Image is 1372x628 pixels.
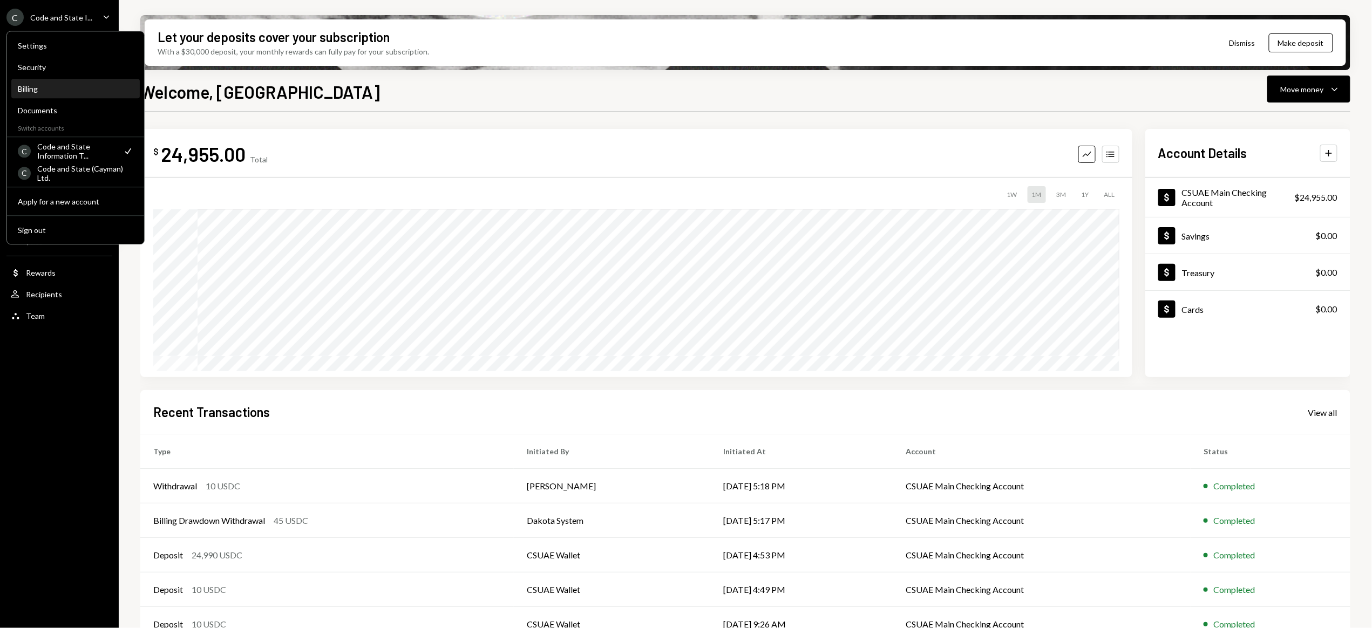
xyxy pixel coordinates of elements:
div: 1W [1002,186,1021,203]
a: Security [11,57,140,77]
div: Withdrawal [153,480,197,493]
div: 10 USDC [206,480,240,493]
div: Billing [18,84,133,93]
td: [DATE] 5:18 PM [710,469,893,503]
h2: Recent Transactions [153,403,270,421]
div: Security [18,63,133,72]
div: 10 USDC [192,583,226,596]
td: CSUAE Main Checking Account [893,503,1191,538]
div: 24,990 USDC [192,549,242,562]
div: Total [250,155,268,164]
div: Rewards [26,268,56,277]
div: $ [153,146,159,157]
div: Completed [1213,549,1255,562]
th: Status [1191,434,1350,469]
div: Code and State I... [30,13,92,22]
a: Billing [11,79,140,98]
button: Make deposit [1269,33,1333,52]
div: Documents [18,106,133,115]
a: Cards$0.00 [1145,291,1350,327]
a: CSUAE Main Checking Account$24,955.00 [1145,178,1350,217]
div: With a $30,000 deposit, your monthly rewards can fully pay for your subscription. [158,46,429,57]
div: Completed [1213,480,1255,493]
div: CSUAE Main Checking Account [1182,187,1295,208]
h1: Welcome, [GEOGRAPHIC_DATA] [140,81,380,103]
div: 45 USDC [274,514,308,527]
div: Treasury [1182,268,1215,278]
button: Sign out [11,221,140,240]
div: Code and State (Cayman) Ltd. [37,164,133,182]
th: Account [893,434,1191,469]
td: CSUAE Wallet [514,538,710,572]
td: CSUAE Main Checking Account [893,572,1191,607]
div: C [18,145,31,158]
div: Move money [1281,84,1324,95]
div: Settings [18,41,133,50]
a: Treasury$0.00 [1145,254,1350,290]
td: [DATE] 4:49 PM [710,572,893,607]
button: Dismiss [1216,30,1269,56]
div: C [6,9,24,26]
div: Switch accounts [7,122,144,132]
th: Initiated At [710,434,893,469]
div: $24,955.00 [1295,191,1337,204]
a: Rewards [6,263,112,282]
a: Savings$0.00 [1145,217,1350,254]
div: Sign out [18,226,133,235]
td: CSUAE Main Checking Account [893,469,1191,503]
div: 1Y [1077,186,1093,203]
th: Initiated By [514,434,710,469]
a: Settings [11,36,140,55]
div: Cards [1182,304,1204,315]
td: [DATE] 5:17 PM [710,503,893,538]
button: Move money [1267,76,1350,103]
div: View all [1308,407,1337,418]
h2: Account Details [1158,144,1247,162]
div: Completed [1213,514,1255,527]
td: Dakota System [514,503,710,538]
div: $0.00 [1316,303,1337,316]
div: Let your deposits cover your subscription [158,28,390,46]
a: Documents [11,100,140,120]
div: Completed [1213,583,1255,596]
td: [DATE] 4:53 PM [710,538,893,572]
div: Savings [1182,231,1210,241]
div: Team [26,311,45,320]
div: Deposit [153,583,183,596]
div: Code and State Information T... [37,142,116,160]
div: $0.00 [1316,266,1337,279]
div: 24,955.00 [161,142,246,166]
td: [PERSON_NAME] [514,469,710,503]
th: Type [140,434,514,469]
a: View all [1308,406,1337,418]
a: Recipients [6,284,112,304]
div: C [18,167,31,180]
button: Apply for a new account [11,192,140,211]
td: CSUAE Main Checking Account [893,538,1191,572]
div: ALL [1100,186,1119,203]
div: Billing Drawdown Withdrawal [153,514,265,527]
div: 3M [1052,186,1071,203]
td: CSUAE Wallet [514,572,710,607]
a: Team [6,306,112,325]
div: Recipients [26,290,62,299]
a: CCode and State (Cayman) Ltd. [11,163,140,182]
div: 1M [1028,186,1046,203]
div: Deposit [153,549,183,562]
div: Apply for a new account [18,197,133,206]
div: $0.00 [1316,229,1337,242]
